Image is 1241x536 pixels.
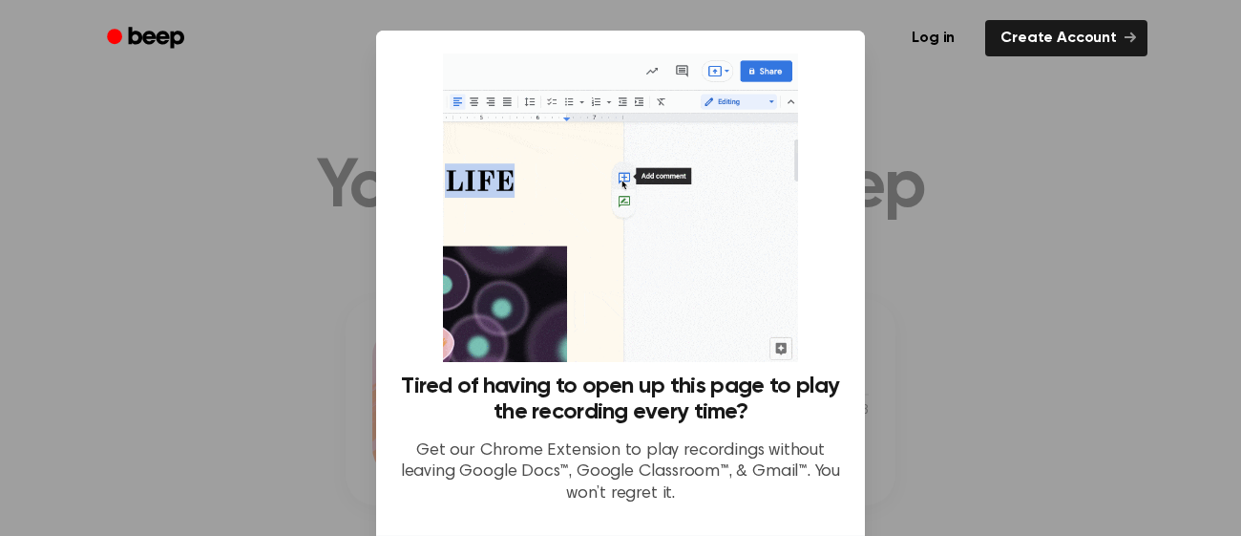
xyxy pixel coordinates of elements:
[399,440,842,505] p: Get our Chrome Extension to play recordings without leaving Google Docs™, Google Classroom™, & Gm...
[399,374,842,425] h3: Tired of having to open up this page to play the recording every time?
[893,16,974,60] a: Log in
[94,20,201,57] a: Beep
[985,20,1147,56] a: Create Account
[443,54,797,362] img: Beep extension in action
